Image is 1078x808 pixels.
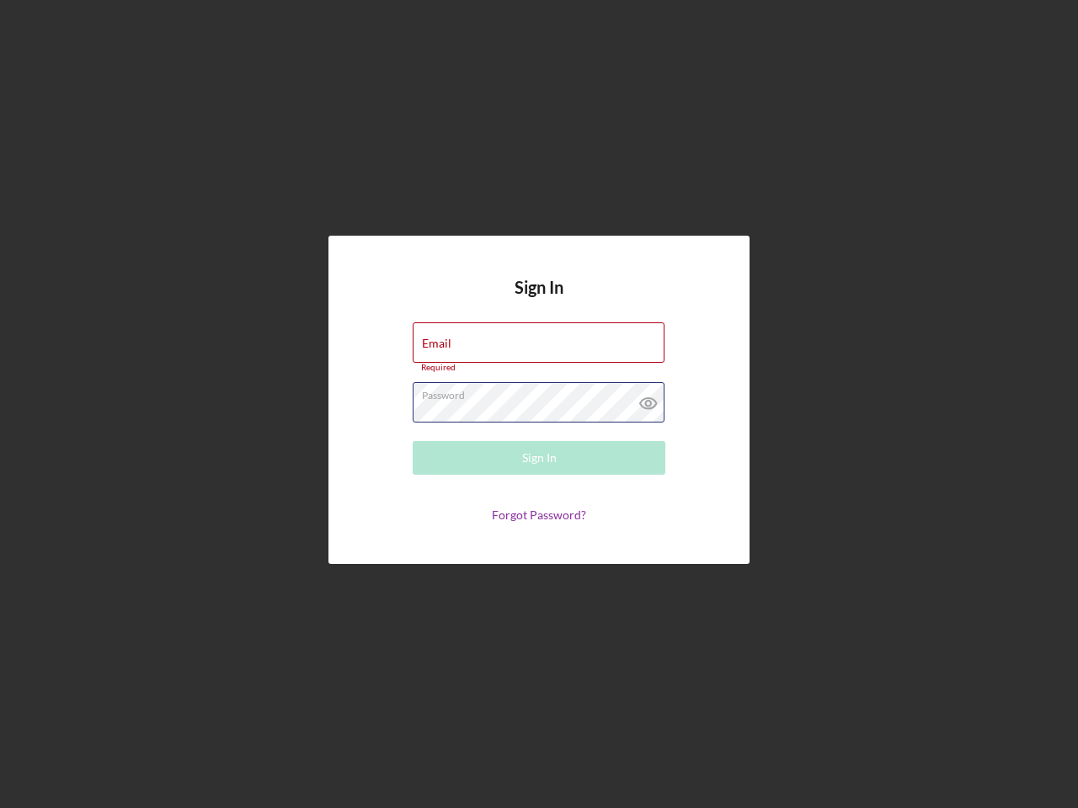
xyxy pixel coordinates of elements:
label: Password [422,383,664,401]
div: Required [413,363,665,373]
button: Sign In [413,441,665,475]
label: Email [422,337,451,350]
div: Sign In [522,441,557,475]
a: Forgot Password? [492,508,586,522]
h4: Sign In [515,278,563,322]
